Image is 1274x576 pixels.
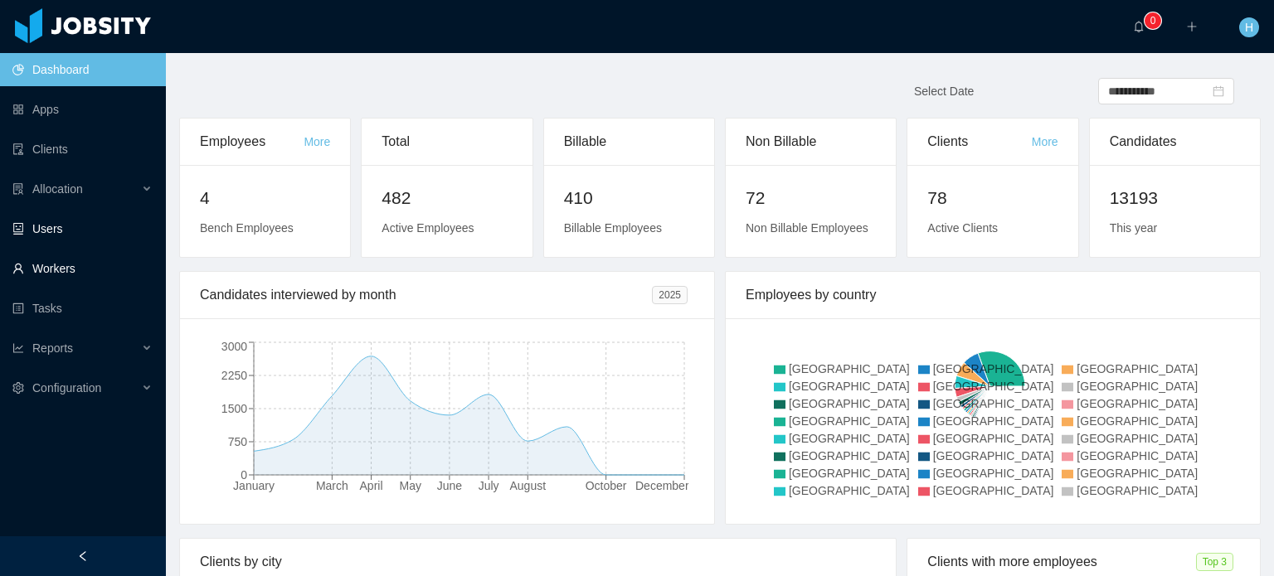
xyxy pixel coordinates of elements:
[32,341,73,355] span: Reports
[32,182,83,196] span: Allocation
[1110,185,1240,211] h2: 13193
[12,212,153,245] a: icon: robotUsers
[746,221,868,235] span: Non Billable Employees
[12,133,153,166] a: icon: auditClients
[1110,119,1240,165] div: Candidates
[933,414,1054,428] span: [GEOGRAPHIC_DATA]
[228,435,248,448] tspan: 750
[316,479,348,492] tspan: March
[1245,17,1253,37] span: H
[382,185,512,211] h2: 482
[746,119,876,165] div: Non Billable
[221,369,247,382] tspan: 2250
[479,479,499,492] tspan: July
[12,53,153,86] a: icon: pie-chartDashboard
[933,432,1054,445] span: [GEOGRAPHIC_DATA]
[1077,432,1198,445] span: [GEOGRAPHIC_DATA]
[789,397,910,410] span: [GEOGRAPHIC_DATA]
[200,221,294,235] span: Bench Employees
[32,381,101,394] span: Configuration
[789,362,910,375] span: [GEOGRAPHIC_DATA]
[789,449,910,462] span: [GEOGRAPHIC_DATA]
[12,382,24,394] i: icon: setting
[746,185,876,211] h2: 72
[1077,397,1198,410] span: [GEOGRAPHIC_DATA]
[1133,21,1145,32] i: icon: bell
[564,221,662,235] span: Billable Employees
[509,479,546,492] tspan: August
[1110,221,1158,235] span: This year
[933,484,1054,497] span: [GEOGRAPHIC_DATA]
[927,119,1031,165] div: Clients
[933,380,1054,393] span: [GEOGRAPHIC_DATA]
[586,479,627,492] tspan: October
[304,135,330,148] a: More
[437,479,463,492] tspan: June
[400,479,421,492] tspan: May
[1145,12,1161,29] sup: 0
[933,397,1054,410] span: [GEOGRAPHIC_DATA]
[200,272,652,318] div: Candidates interviewed by month
[789,467,910,480] span: [GEOGRAPHIC_DATA]
[914,85,974,98] span: Select Date
[564,119,694,165] div: Billable
[933,467,1054,480] span: [GEOGRAPHIC_DATA]
[652,286,688,304] span: 2025
[1032,135,1058,148] a: More
[233,479,275,492] tspan: January
[12,252,153,285] a: icon: userWorkers
[12,342,24,354] i: icon: line-chart
[933,362,1054,375] span: [GEOGRAPHIC_DATA]
[221,402,247,415] tspan: 1500
[360,479,383,492] tspan: April
[221,340,247,353] tspan: 3000
[927,185,1058,211] h2: 78
[789,380,910,393] span: [GEOGRAPHIC_DATA]
[382,221,474,235] span: Active Employees
[1213,85,1224,97] i: icon: calendar
[635,479,689,492] tspan: December
[1186,21,1198,32] i: icon: plus
[927,221,998,235] span: Active Clients
[564,185,694,211] h2: 410
[1196,553,1233,571] span: Top 3
[1077,380,1198,393] span: [GEOGRAPHIC_DATA]
[746,272,1240,318] div: Employees by country
[789,414,910,428] span: [GEOGRAPHIC_DATA]
[382,119,512,165] div: Total
[12,93,153,126] a: icon: appstoreApps
[241,468,247,482] tspan: 0
[789,432,910,445] span: [GEOGRAPHIC_DATA]
[1077,414,1198,428] span: [GEOGRAPHIC_DATA]
[789,484,910,497] span: [GEOGRAPHIC_DATA]
[200,185,330,211] h2: 4
[933,449,1054,462] span: [GEOGRAPHIC_DATA]
[200,119,304,165] div: Employees
[1077,467,1198,480] span: [GEOGRAPHIC_DATA]
[1077,362,1198,375] span: [GEOGRAPHIC_DATA]
[12,292,153,325] a: icon: profileTasks
[1077,449,1198,462] span: [GEOGRAPHIC_DATA]
[12,183,24,195] i: icon: solution
[1077,484,1198,497] span: [GEOGRAPHIC_DATA]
